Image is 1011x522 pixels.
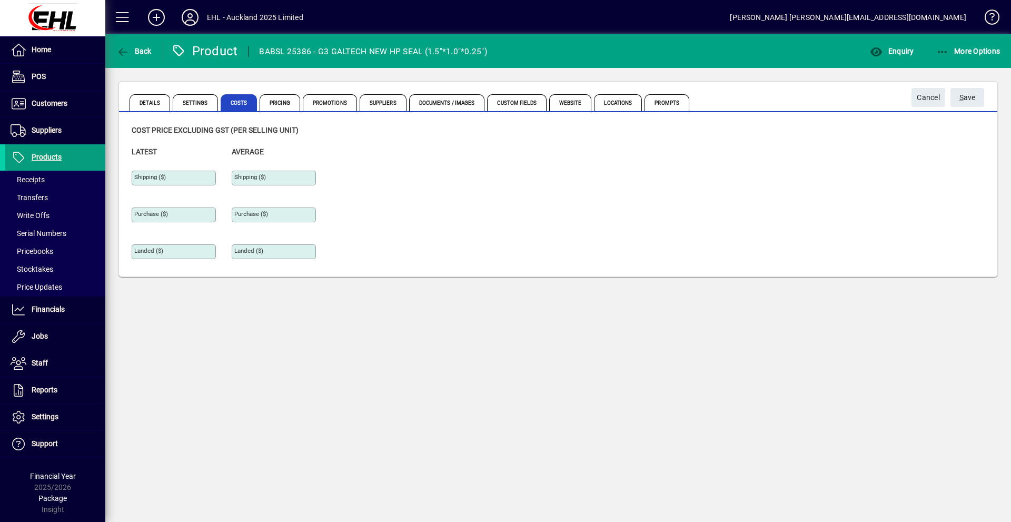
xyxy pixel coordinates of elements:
[232,147,264,156] span: Average
[303,94,357,111] span: Promotions
[173,94,218,111] span: Settings
[5,64,105,90] a: POS
[116,47,152,55] span: Back
[936,47,1000,55] span: More Options
[134,173,166,181] mat-label: Shipping ($)
[134,247,163,254] mat-label: Landed ($)
[5,350,105,377] a: Staff
[5,377,105,403] a: Reports
[130,94,170,111] span: Details
[867,42,916,61] button: Enquiry
[5,189,105,206] a: Transfers
[594,94,642,111] span: Locations
[32,386,57,394] span: Reports
[30,472,76,480] span: Financial Year
[32,439,58,448] span: Support
[5,431,105,457] a: Support
[360,94,407,111] span: Suppliers
[38,494,67,503] span: Package
[5,171,105,189] a: Receipts
[173,8,207,27] button: Profile
[5,206,105,224] a: Write Offs
[977,2,998,36] a: Knowledge Base
[959,89,976,106] span: ave
[911,88,945,107] button: Cancel
[221,94,257,111] span: Costs
[5,117,105,144] a: Suppliers
[917,89,940,106] span: Cancel
[234,247,263,254] mat-label: Landed ($)
[234,173,266,181] mat-label: Shipping ($)
[32,412,58,421] span: Settings
[32,45,51,54] span: Home
[934,42,1003,61] button: More Options
[409,94,485,111] span: Documents / Images
[134,210,168,218] mat-label: Purchase ($)
[5,91,105,117] a: Customers
[132,147,157,156] span: Latest
[114,42,154,61] button: Back
[32,72,46,81] span: POS
[5,260,105,278] a: Stocktakes
[132,126,299,134] span: Cost price excluding GST (per selling unit)
[32,305,65,313] span: Financials
[487,94,546,111] span: Custom Fields
[32,153,62,161] span: Products
[234,210,268,218] mat-label: Purchase ($)
[549,94,592,111] span: Website
[11,175,45,184] span: Receipts
[11,193,48,202] span: Transfers
[11,211,49,220] span: Write Offs
[11,247,53,255] span: Pricebooks
[32,126,62,134] span: Suppliers
[260,94,300,111] span: Pricing
[645,94,689,111] span: Prompts
[259,43,487,60] div: BABSL 25386 - G3 GALTECH NEW HP SEAL (1.5"*1.0"*0.25")
[5,278,105,296] a: Price Updates
[140,8,173,27] button: Add
[950,88,984,107] button: Save
[730,9,966,26] div: [PERSON_NAME] [PERSON_NAME][EMAIL_ADDRESS][DOMAIN_NAME]
[870,47,914,55] span: Enquiry
[32,99,67,107] span: Customers
[32,332,48,340] span: Jobs
[5,297,105,323] a: Financials
[5,242,105,260] a: Pricebooks
[11,229,66,238] span: Serial Numbers
[5,37,105,63] a: Home
[11,283,62,291] span: Price Updates
[5,404,105,430] a: Settings
[105,42,163,61] app-page-header-button: Back
[207,9,303,26] div: EHL - Auckland 2025 Limited
[171,43,238,60] div: Product
[5,323,105,350] a: Jobs
[959,93,964,102] span: S
[32,359,48,367] span: Staff
[5,224,105,242] a: Serial Numbers
[11,265,53,273] span: Stocktakes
